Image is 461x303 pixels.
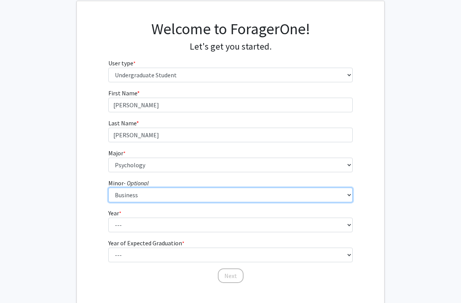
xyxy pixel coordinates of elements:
[108,148,126,158] label: Major
[218,268,244,283] button: Next
[124,179,149,187] i: - Optional
[108,208,121,218] label: Year
[108,238,184,248] label: Year of Expected Graduation
[108,178,149,188] label: Minor
[108,89,137,97] span: First Name
[108,20,353,38] h1: Welcome to ForagerOne!
[6,268,33,297] iframe: Chat
[108,58,136,68] label: User type
[108,41,353,52] h4: Let's get you started.
[108,119,136,127] span: Last Name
